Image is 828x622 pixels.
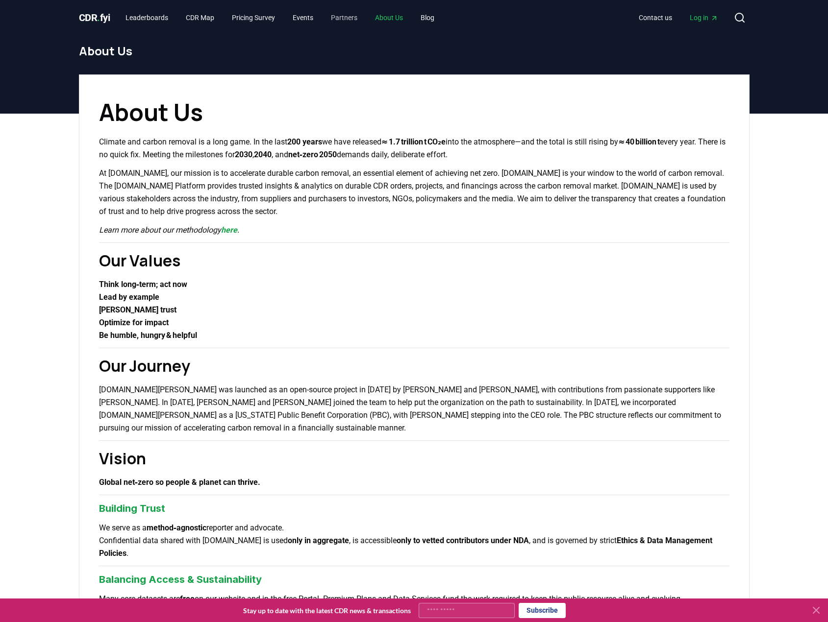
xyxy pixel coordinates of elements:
strong: Think long‑term; act now [99,280,188,289]
p: [DOMAIN_NAME][PERSON_NAME] was launched as an open-source project in [DATE] by [PERSON_NAME] and ... [99,383,729,434]
a: Blog [413,9,442,26]
a: Partners [323,9,365,26]
a: Pricing Survey [224,9,283,26]
strong: [PERSON_NAME] trust [99,305,176,314]
a: Contact us [631,9,680,26]
a: CDR Map [178,9,222,26]
em: Learn more about our methodology . [99,225,239,235]
a: CDR.fyi [79,11,110,24]
h1: About Us [79,43,750,59]
strong: 200 years [287,137,322,146]
strong: only in aggregate [288,536,349,545]
p: At [DOMAIN_NAME], our mission is to accelerate durable carbon removal, an essential element of ac... [99,167,729,218]
strong: Optimize for impact [99,318,169,327]
strong: Global net‑zero so people & planet can thrive. [99,478,261,487]
strong: method‑agnostic [147,523,207,532]
a: Events [285,9,321,26]
h2: Vision [99,447,729,470]
h3: Building Trust [99,501,729,516]
strong: Lead by example [99,292,159,302]
p: Climate and carbon removal is a long game. In the last we have released into the atmosphere—and t... [99,136,729,161]
strong: Ethics & Data Management Policies [99,536,712,558]
a: here [221,225,237,235]
a: About Us [367,9,411,26]
strong: free [180,594,195,603]
strong: 2030 [235,150,252,159]
nav: Main [631,9,726,26]
h1: About Us [99,95,729,130]
strong: Be humble, hungry & helpful [99,331,197,340]
nav: Main [118,9,442,26]
strong: only to vetted contributors under NDA [397,536,529,545]
h3: Balancing Access & Sustainability [99,572,729,587]
span: CDR fyi [79,12,110,24]
strong: ≈ 1.7 trillion t CO₂e [381,137,446,146]
a: Log in [682,9,726,26]
h2: Our Journey [99,354,729,378]
h2: Our Values [99,249,729,272]
a: Leaderboards [118,9,176,26]
span: Log in [690,13,718,23]
p: We serve as a reporter and advocate. Confidential data shared with [DOMAIN_NAME] is used , is acc... [99,522,729,560]
strong: 2040 [254,150,272,159]
span: . [97,12,100,24]
p: Many core datasets are on our website and in the free Portal. Premium Plans and Data Services fun... [99,593,729,605]
strong: ≈ 40 billion t [618,137,660,146]
strong: net‑zero 2050 [288,150,337,159]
